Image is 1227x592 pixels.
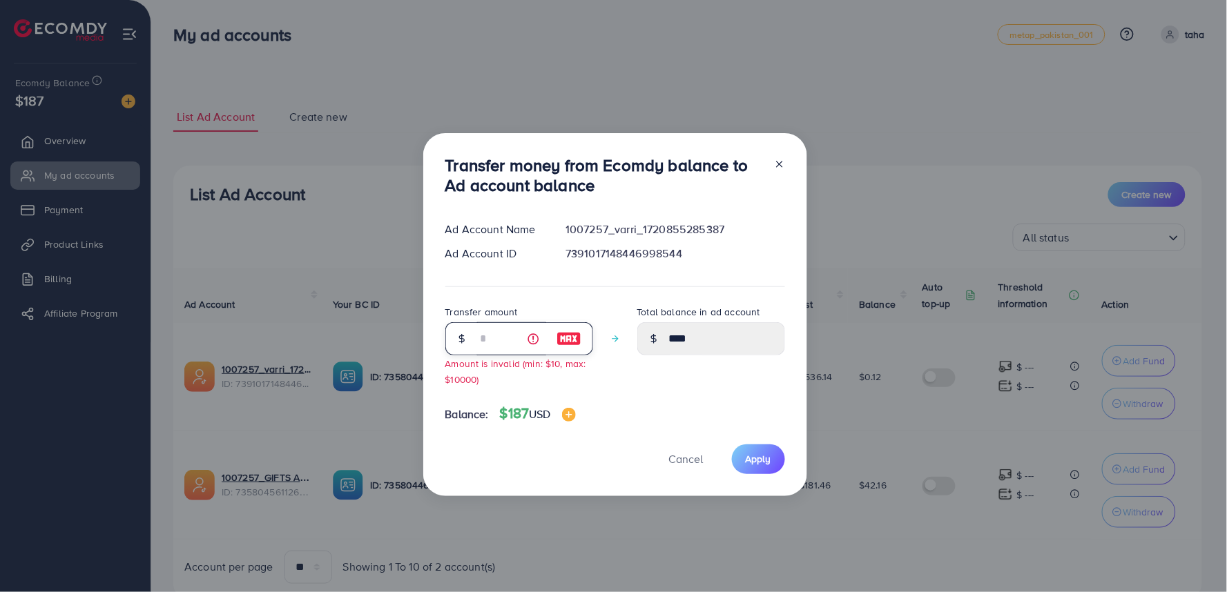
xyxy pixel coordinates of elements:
div: 7391017148446998544 [554,246,795,262]
div: 1007257_varri_1720855285387 [554,221,795,237]
label: Transfer amount [445,305,518,319]
iframe: Chat [1168,530,1217,582]
span: USD [529,406,550,422]
img: image [562,408,576,422]
span: Apply [746,452,771,466]
button: Apply [732,444,785,474]
span: Cancel [669,451,704,466]
small: Amount is invalid (min: $10, max: $10000) [445,357,586,386]
button: Cancel [652,444,721,474]
h4: $187 [500,405,576,422]
div: Ad Account ID [434,246,555,262]
label: Total balance in ad account [637,305,760,319]
h3: Transfer money from Ecomdy balance to Ad account balance [445,155,763,195]
span: Balance: [445,406,489,422]
img: image [557,330,581,347]
div: Ad Account Name [434,221,555,237]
